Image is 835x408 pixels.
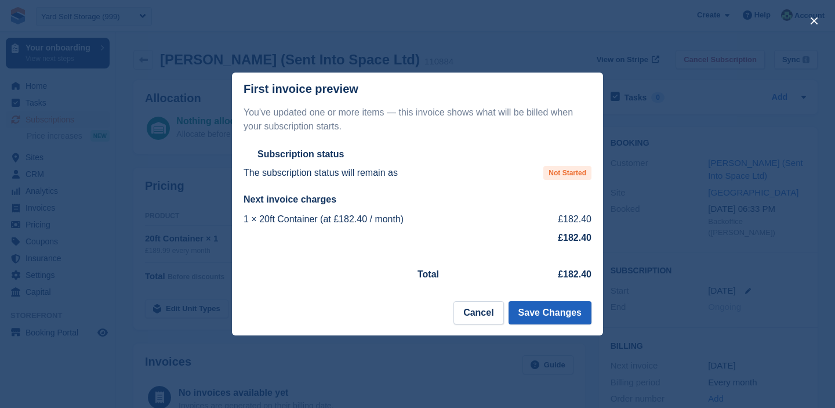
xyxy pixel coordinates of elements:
button: Save Changes [509,301,591,324]
p: First invoice preview [244,82,358,96]
p: The subscription status will remain as [244,166,398,180]
button: Cancel [453,301,503,324]
td: 1 × 20ft Container (at £182.40 / month) [244,210,531,229]
strong: Total [418,269,439,279]
button: close [805,12,823,30]
h2: Subscription status [257,149,344,160]
span: Not Started [543,166,591,180]
strong: £182.40 [558,233,591,243]
strong: £182.40 [558,269,591,279]
p: You've updated one or more items — this invoice shows what will be billed when your subscription ... [244,106,591,133]
h2: Next invoice charges [244,194,591,205]
td: £182.40 [531,210,591,229]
